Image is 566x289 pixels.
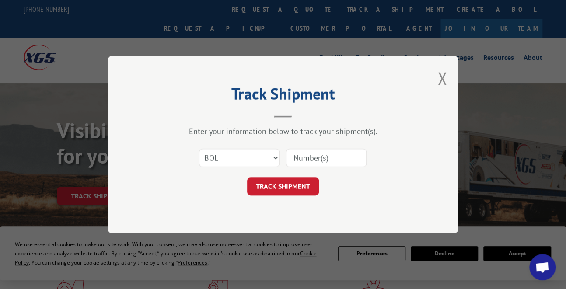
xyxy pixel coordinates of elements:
[529,254,556,280] div: Open chat
[152,88,414,104] h2: Track Shipment
[247,177,319,195] button: TRACK SHIPMENT
[152,126,414,136] div: Enter your information below to track your shipment(s).
[437,67,447,90] button: Close modal
[286,149,367,167] input: Number(s)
